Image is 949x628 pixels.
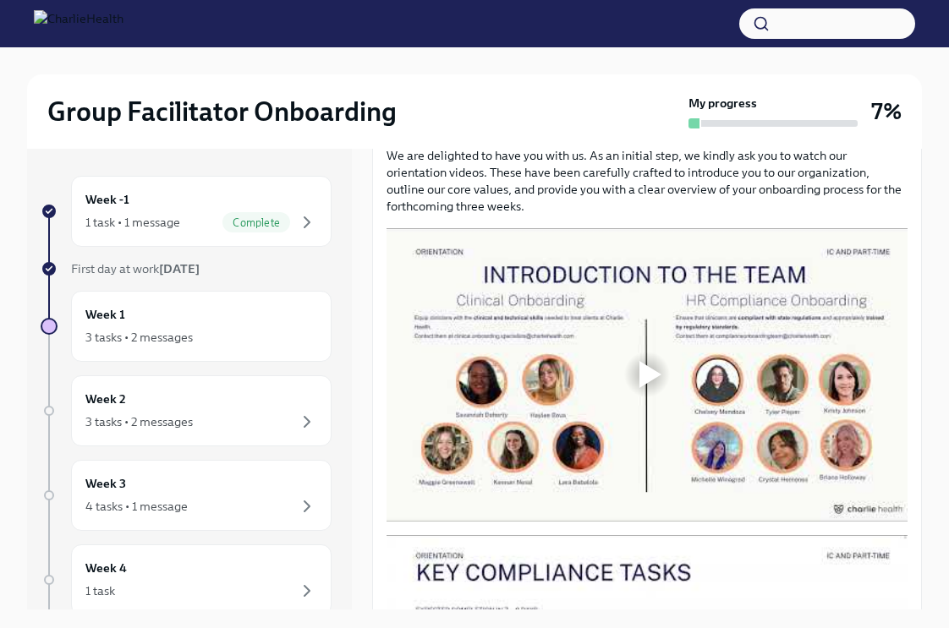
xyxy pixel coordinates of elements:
[85,474,126,493] h6: Week 3
[387,147,908,215] p: We are delighted to have you with us. As an initial step, we kindly ask you to watch our orientat...
[85,214,180,231] div: 1 task • 1 message
[85,559,127,577] h6: Week 4
[871,96,902,127] h3: 7%
[41,176,332,247] a: Week -11 task • 1 messageComplete
[85,190,129,209] h6: Week -1
[85,305,125,324] h6: Week 1
[41,544,332,615] a: Week 41 task
[34,10,123,37] img: CharlieHealth
[85,413,193,430] div: 3 tasks • 2 messages
[41,260,332,277] a: First day at work[DATE]
[85,498,188,515] div: 4 tasks • 1 message
[47,95,397,128] h2: Group Facilitator Onboarding
[85,582,115,599] div: 1 task
[85,329,193,346] div: 3 tasks • 2 messages
[85,390,126,408] h6: Week 2
[41,375,332,446] a: Week 23 tasks • 2 messages
[71,261,200,276] span: First day at work
[41,291,332,362] a: Week 13 tasks • 2 messages
[159,261,200,276] strong: [DATE]
[222,216,290,229] span: Complete
[688,95,757,112] strong: My progress
[41,460,332,531] a: Week 34 tasks • 1 message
